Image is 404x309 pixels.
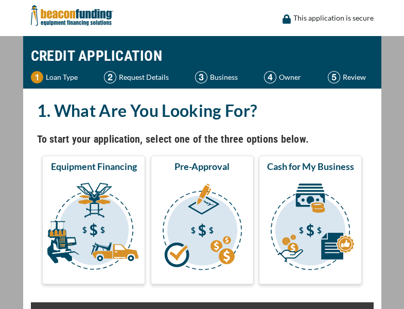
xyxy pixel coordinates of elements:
h1: CREDIT APPLICATION [31,41,374,71]
p: This application is secure [293,12,374,24]
img: Step 3 [195,71,207,83]
img: Step 2 [104,71,116,83]
img: Step 5 [328,71,340,83]
h2: 1. What Are You Looking For? [37,99,367,123]
p: Loan Type [46,71,78,83]
span: Equipment Financing [51,160,137,173]
p: Review [343,71,366,83]
button: Pre-Approval [151,156,254,284]
span: Cash for My Business [267,160,354,173]
img: Step 1 [31,71,43,83]
img: Step 4 [264,71,276,83]
button: Equipment Financing [42,156,145,284]
p: Owner [279,71,301,83]
img: Pre-Approval [153,177,252,280]
img: Cash for My Business [261,177,360,280]
img: lock icon to convery security [283,14,291,24]
button: Cash for My Business [259,156,362,284]
p: Business [210,71,238,83]
span: Pre-Approval [174,160,230,173]
img: Equipment Financing [44,177,143,280]
h4: To start your application, select one of the three options below. [37,130,367,148]
p: Request Details [119,71,169,83]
